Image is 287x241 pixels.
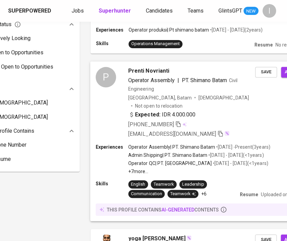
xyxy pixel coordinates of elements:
[146,7,174,15] a: Candidates
[128,131,216,137] span: [EMAIL_ADDRESS][DOMAIN_NAME]
[131,181,145,188] div: English
[128,144,215,150] p: Operator Assembly | PT. Shimano Batam
[135,110,160,118] b: Expected:
[182,181,204,188] div: Leadership
[96,26,129,33] p: Experiences
[224,131,230,136] img: magic_wand.svg
[96,144,128,150] p: Experiences
[128,67,169,75] span: Prenti Novrianti
[188,7,205,15] a: Teams
[207,152,264,159] p: • [DATE] - [DATE] ( <1 years )
[254,41,273,48] p: Resume
[128,78,237,91] span: Civil Engineering
[128,94,192,101] div: [GEOGRAPHIC_DATA], Batam
[188,7,204,14] span: Teams
[72,7,84,14] span: Jobs
[107,206,219,213] p: this profile contains contents
[131,191,162,197] div: Communication
[161,207,194,212] span: AI-generated
[96,67,116,87] div: P
[128,121,174,128] span: [PHONE_NUMBER]
[154,181,174,188] div: Teamwork
[128,168,270,175] p: +7 more ...
[99,7,132,15] a: Superhunter
[218,7,242,14] span: GlintsGPT
[99,7,131,14] b: Superhunter
[186,235,192,241] img: magic_wand.svg
[263,4,276,18] div: I
[218,7,259,15] a: GlintsGPT NEW
[8,7,51,15] div: Superpowered
[212,160,268,167] p: • [DATE] - [DATE] ( <1 years )
[259,68,273,76] span: Save
[129,26,209,33] p: Operator produksi | Pt shimano batam
[255,67,277,77] button: Save
[146,7,173,14] span: Candidates
[209,26,263,33] p: • [DATE] - [DATE] ( 2 years )
[131,41,180,47] div: Operations Management
[215,144,270,150] p: • [DATE] - Present ( 3 years )
[244,8,259,15] span: NEW
[240,191,258,198] p: Resume
[198,94,250,101] span: [DEMOGRAPHIC_DATA]
[177,76,179,85] span: |
[128,152,207,159] p: Admin Shipping | PT. Shimano Batam
[72,7,85,15] a: Jobs
[170,191,196,197] div: Teamwork
[96,40,129,47] p: Skills
[182,77,227,84] span: PT. Shimano Batam
[135,102,182,109] p: Not open to relocation
[96,180,128,187] p: Skills
[128,160,212,167] p: Operator QC | PT. [GEOGRAPHIC_DATA]
[8,7,53,15] a: Superpowered
[128,77,174,84] span: Operator Assembly
[128,110,195,118] div: IDR 4.000.000
[201,190,207,197] p: +6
